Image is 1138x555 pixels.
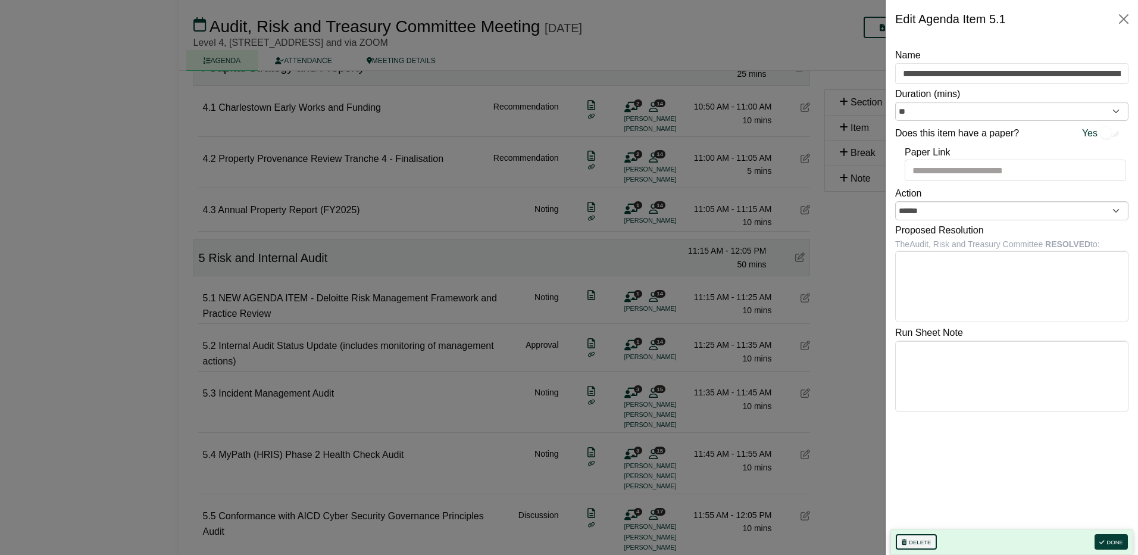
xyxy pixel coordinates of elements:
[895,48,921,63] label: Name
[905,145,951,160] label: Paper Link
[896,534,937,550] button: Delete
[1082,126,1098,141] span: Yes
[895,126,1019,141] label: Does this item have a paper?
[1045,239,1090,249] b: RESOLVED
[1095,534,1128,550] button: Done
[895,186,921,201] label: Action
[895,10,1006,29] div: Edit Agenda Item 5.1
[1114,10,1133,29] button: Close
[895,223,984,238] label: Proposed Resolution
[895,238,1128,251] div: The Audit, Risk and Treasury Committee to:
[895,325,963,341] label: Run Sheet Note
[895,86,960,102] label: Duration (mins)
